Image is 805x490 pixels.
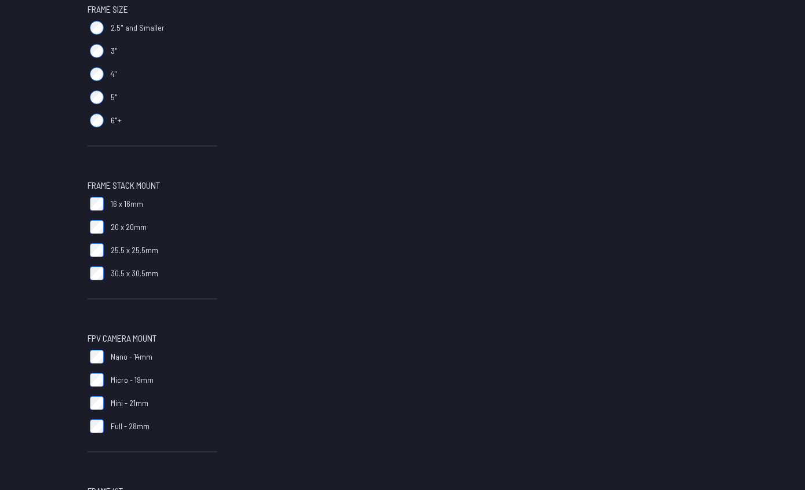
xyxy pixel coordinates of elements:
input: 2.5" and Smaller [90,21,104,35]
span: 25.5 x 25.5mm [111,244,158,256]
span: 20 x 20mm [111,221,147,233]
span: Nano - 14mm [111,351,152,363]
input: Nano - 14mm [90,350,104,364]
input: 4" [90,67,104,81]
span: 16 x 16mm [111,198,143,210]
input: 3" [90,44,104,58]
span: Full - 28mm [111,420,150,432]
input: 25.5 x 25.5mm [90,243,104,257]
span: Mini - 21mm [111,397,148,409]
input: 5" [90,90,104,104]
span: 2.5" and Smaller [111,22,165,34]
input: 6"+ [90,114,104,127]
span: 6"+ [111,115,122,126]
input: 16 x 16mm [90,197,104,211]
span: 4" [111,68,117,80]
span: 30.5 x 30.5mm [111,268,158,279]
input: 30.5 x 30.5mm [90,266,104,280]
span: 5" [111,92,118,103]
span: Frame Stack Mount [88,178,160,192]
input: Mini - 21mm [90,396,104,410]
span: 3" [111,45,118,57]
input: Micro - 19mm [90,373,104,387]
span: Micro - 19mm [111,374,154,386]
input: Full - 28mm [90,419,104,433]
span: Frame Size [88,2,128,16]
input: 20 x 20mm [90,220,104,234]
span: FPV Camera Mount [88,331,156,345]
